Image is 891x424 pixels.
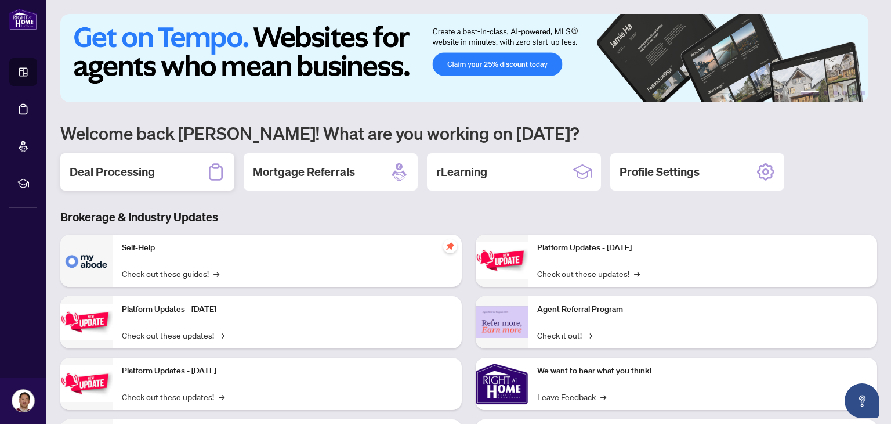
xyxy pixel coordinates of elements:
[842,91,847,95] button: 4
[9,9,37,30] img: logo
[213,267,219,280] span: →
[70,164,155,180] h2: Deal Processing
[60,14,868,102] img: Slide 0
[253,164,355,180] h2: Mortgage Referrals
[845,383,879,418] button: Open asap
[861,91,865,95] button: 6
[537,267,640,280] a: Check out these updates!→
[600,390,606,403] span: →
[620,164,700,180] h2: Profile Settings
[537,303,868,316] p: Agent Referral Program
[537,390,606,403] a: Leave Feedback→
[122,242,452,254] p: Self-Help
[60,365,113,402] img: Platform Updates - July 21, 2025
[537,242,868,254] p: Platform Updates - [DATE]
[476,358,528,410] img: We want to hear what you think!
[60,122,877,144] h1: Welcome back [PERSON_NAME]! What are you working on [DATE]?
[634,267,640,280] span: →
[824,91,828,95] button: 2
[852,91,856,95] button: 5
[60,209,877,225] h3: Brokerage & Industry Updates
[122,329,224,342] a: Check out these updates!→
[219,390,224,403] span: →
[537,329,592,342] a: Check it out!→
[60,304,113,340] img: Platform Updates - September 16, 2025
[801,91,819,95] button: 1
[122,267,219,280] a: Check out these guides!→
[122,390,224,403] a: Check out these updates!→
[476,306,528,338] img: Agent Referral Program
[586,329,592,342] span: →
[537,365,868,378] p: We want to hear what you think!
[476,242,528,279] img: Platform Updates - June 23, 2025
[60,235,113,287] img: Self-Help
[833,91,838,95] button: 3
[122,303,452,316] p: Platform Updates - [DATE]
[436,164,487,180] h2: rLearning
[122,365,452,378] p: Platform Updates - [DATE]
[12,390,34,412] img: Profile Icon
[219,329,224,342] span: →
[443,239,457,253] span: pushpin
